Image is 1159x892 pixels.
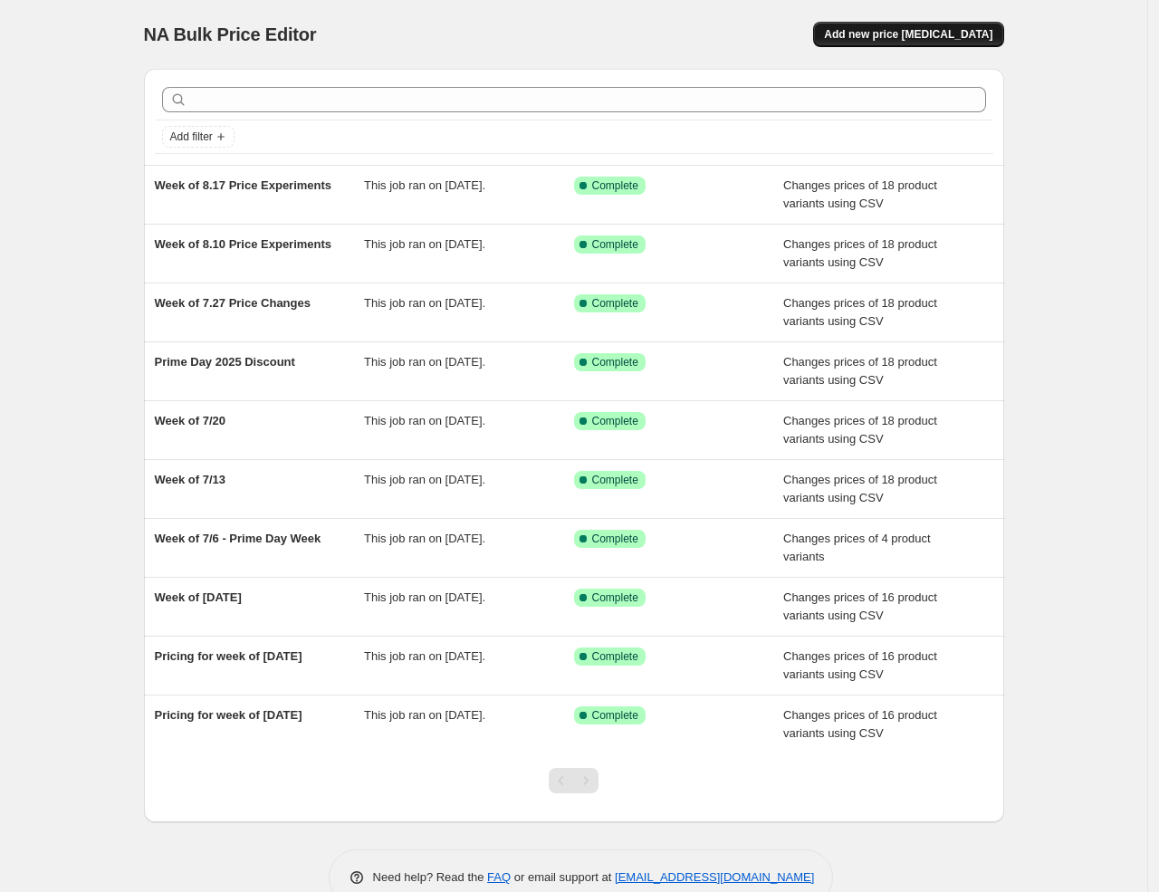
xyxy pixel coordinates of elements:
span: This job ran on [DATE]. [364,414,485,427]
span: Complete [592,532,638,546]
span: Week of 7/13 [155,473,226,486]
span: Changes prices of 16 product variants using CSV [783,590,937,622]
span: Week of 7/6 - Prime Day Week [155,532,321,545]
span: NA Bulk Price Editor [144,24,317,44]
span: Complete [592,590,638,605]
span: Complete [592,178,638,193]
span: Changes prices of 18 product variants using CSV [783,178,937,210]
span: This job ran on [DATE]. [364,590,485,604]
span: Complete [592,355,638,369]
span: This job ran on [DATE]. [364,178,485,192]
span: Add new price [MEDICAL_DATA] [824,27,992,42]
span: Week of 7/20 [155,414,226,427]
span: Complete [592,414,638,428]
span: Complete [592,708,638,723]
span: This job ran on [DATE]. [364,237,485,251]
span: Week of 7.27 Price Changes [155,296,311,310]
span: This job ran on [DATE]. [364,649,485,663]
span: Changes prices of 18 product variants using CSV [783,296,937,328]
span: Week of 8.10 Price Experiments [155,237,332,251]
span: Changes prices of 18 product variants using CSV [783,237,937,269]
span: Changes prices of 18 product variants using CSV [783,355,937,387]
span: This job ran on [DATE]. [364,296,485,310]
span: Complete [592,296,638,311]
button: Add filter [162,126,235,148]
span: Need help? Read the [373,870,488,884]
span: Changes prices of 18 product variants using CSV [783,414,937,446]
span: Prime Day 2025 Discount [155,355,295,369]
span: Changes prices of 16 product variants using CSV [783,708,937,740]
a: FAQ [487,870,511,884]
span: Pricing for week of [DATE] [155,649,302,663]
span: Complete [592,649,638,664]
span: Changes prices of 4 product variants [783,532,931,563]
span: Changes prices of 18 product variants using CSV [783,473,937,504]
span: This job ran on [DATE]. [364,708,485,722]
span: Complete [592,237,638,252]
span: Week of [DATE] [155,590,242,604]
span: Changes prices of 16 product variants using CSV [783,649,937,681]
a: [EMAIL_ADDRESS][DOMAIN_NAME] [615,870,814,884]
span: Add filter [170,129,213,144]
span: Complete [592,473,638,487]
span: This job ran on [DATE]. [364,473,485,486]
span: This job ran on [DATE]. [364,355,485,369]
span: Pricing for week of [DATE] [155,708,302,722]
nav: Pagination [549,768,599,793]
span: This job ran on [DATE]. [364,532,485,545]
span: or email support at [511,870,615,884]
span: Week of 8.17 Price Experiments [155,178,332,192]
button: Add new price [MEDICAL_DATA] [813,22,1003,47]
